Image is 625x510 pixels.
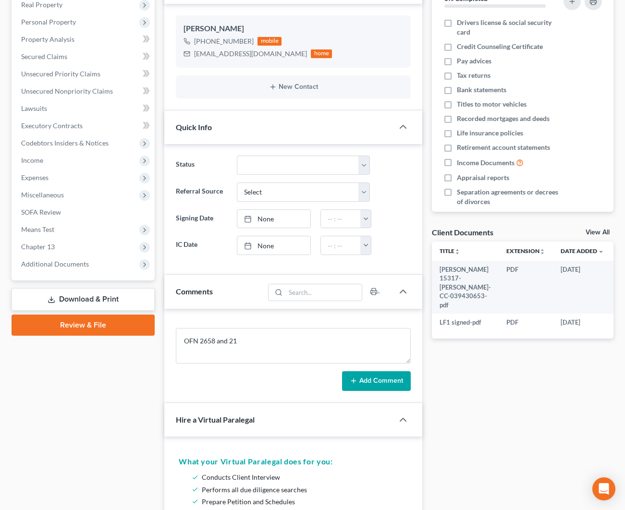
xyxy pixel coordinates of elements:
[13,204,155,221] a: SOFA Review
[171,236,232,255] label: IC Date
[171,209,232,229] label: Signing Date
[499,261,553,314] td: PDF
[12,288,155,311] a: Download & Print
[457,143,550,152] span: Retirement account statements
[598,249,604,255] i: expand_more
[184,23,403,35] div: [PERSON_NAME]
[553,314,612,331] td: [DATE]
[176,287,213,296] span: Comments
[171,156,232,175] label: Status
[13,117,155,134] a: Executory Contracts
[457,187,560,206] span: Separation agreements or decrees of divorces
[286,284,362,301] input: Search...
[506,247,545,255] a: Extensionunfold_more
[457,158,515,168] span: Income Documents
[342,371,411,391] button: Add Comment
[21,225,54,233] span: Means Test
[184,83,403,91] button: New Contact
[257,37,282,46] div: mobile
[176,415,255,424] span: Hire a Virtual Paralegal
[457,71,490,80] span: Tax returns
[432,314,499,331] td: LF1 signed-pdf
[176,122,212,132] span: Quick Info
[13,48,155,65] a: Secured Claims
[194,49,307,59] div: [EMAIL_ADDRESS][DOMAIN_NAME]
[13,31,155,48] a: Property Analysis
[21,52,67,61] span: Secured Claims
[21,260,89,268] span: Additional Documents
[202,484,404,496] li: Performs all due diligence searches
[21,35,74,43] span: Property Analysis
[321,236,361,255] input: -- : --
[454,249,460,255] i: unfold_more
[13,83,155,100] a: Unsecured Nonpriority Claims
[539,249,545,255] i: unfold_more
[21,243,55,251] span: Chapter 13
[457,42,543,51] span: Credit Counseling Certificate
[311,49,332,58] div: home
[457,99,527,109] span: Titles to motor vehicles
[499,314,553,331] td: PDF
[202,496,404,508] li: Prepare Petition and Schedules
[21,156,43,164] span: Income
[194,36,254,46] div: [PHONE_NUMBER]
[457,114,550,123] span: Recorded mortgages and deeds
[440,247,460,255] a: Titleunfold_more
[586,229,610,236] a: View All
[321,210,361,228] input: -- : --
[21,18,76,26] span: Personal Property
[21,191,64,199] span: Miscellaneous
[432,227,493,237] div: Client Documents
[561,247,604,255] a: Date Added expand_more
[21,173,49,182] span: Expenses
[237,210,310,228] a: None
[21,139,109,147] span: Codebtors Insiders & Notices
[457,56,491,66] span: Pay advices
[237,236,310,255] a: None
[179,456,408,467] h5: What your Virtual Paralegal does for you:
[21,87,113,95] span: Unsecured Nonpriority Claims
[13,65,155,83] a: Unsecured Priority Claims
[202,471,404,483] li: Conducts Client Interview
[592,477,615,500] div: Open Intercom Messenger
[21,104,47,112] span: Lawsuits
[21,70,100,78] span: Unsecured Priority Claims
[171,182,232,202] label: Referral Source
[12,315,155,336] a: Review & File
[457,128,523,138] span: Life insurance policies
[432,261,499,314] td: [PERSON_NAME] 15317-[PERSON_NAME]-CC-039430653-pdf
[457,173,509,182] span: Appraisal reports
[553,261,612,314] td: [DATE]
[21,208,61,216] span: SOFA Review
[457,18,560,37] span: Drivers license & social security card
[13,100,155,117] a: Lawsuits
[21,121,83,130] span: Executory Contracts
[21,0,62,9] span: Real Property
[457,85,506,95] span: Bank statements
